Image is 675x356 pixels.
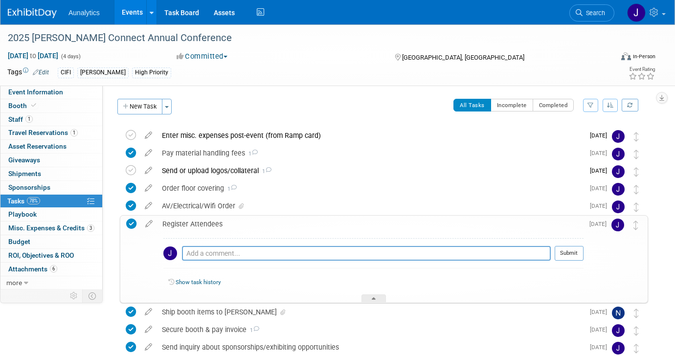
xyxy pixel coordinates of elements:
span: Shipments [8,170,41,178]
span: Misc. Expenses & Credits [8,224,94,232]
img: Julie Grisanti-Cieslak [612,183,625,196]
img: Julie Grisanti-Cieslak [611,219,624,231]
img: Julie Grisanti-Cieslak [612,200,625,213]
div: High Priority [132,67,171,78]
img: Julie Grisanti-Cieslak [612,342,625,355]
span: [DATE] [590,185,612,192]
button: Committed [173,51,231,62]
span: [DATE] [590,150,612,156]
img: Format-Inperson.png [621,52,631,60]
i: Booth reservation complete [31,103,36,108]
img: Julie Grisanti-Cieslak [612,324,625,337]
div: 2025 [PERSON_NAME] Connect Annual Conference [4,29,600,47]
div: Ship booth items to [PERSON_NAME] [157,304,584,320]
a: Shipments [0,167,102,180]
span: Attachments [8,265,57,273]
i: Move task [633,221,638,230]
i: Move task [634,309,639,318]
span: 3 [87,224,94,232]
a: Misc. Expenses & Credits3 [0,222,102,235]
td: Tags [7,67,49,78]
button: Completed [533,99,574,111]
a: Booth [0,99,102,112]
span: (4 days) [60,53,81,60]
span: 1 [245,151,258,157]
div: AV/Electrical/Wifi Order [157,198,584,214]
span: Playbook [8,210,37,218]
div: Enter misc. expenses post-event (from Ramp card) [157,127,584,144]
a: Edit [33,69,49,76]
span: 6 [50,265,57,272]
span: Event Information [8,88,63,96]
div: Register Attendees [157,216,584,232]
span: [DATE] [590,132,612,139]
td: Personalize Event Tab Strip [66,289,83,302]
span: Sponsorships [8,183,50,191]
img: ExhibitDay [8,8,57,18]
a: Asset Reservations [0,140,102,153]
span: [DATE] [590,202,612,209]
button: Incomplete [491,99,533,111]
span: [DATE] [590,309,612,315]
div: Order floor covering [157,180,584,197]
span: [DATE] [590,167,612,174]
div: Event Rating [629,67,655,72]
span: Aunalytics [68,9,100,17]
span: to [28,52,38,60]
span: [DATE] [590,344,612,351]
div: Pay material handling fees [157,145,584,161]
button: All Tasks [453,99,491,111]
button: New Task [117,99,162,114]
img: Julie Grisanti-Cieslak [612,165,625,178]
span: Tasks [7,197,40,205]
div: [PERSON_NAME] [77,67,129,78]
a: Tasks78% [0,195,102,208]
span: more [6,279,22,287]
span: [DATE] [590,326,612,333]
div: Send inquiry about sponsorships/exhibiting opportunities [157,339,584,356]
a: edit [140,201,157,210]
td: Toggle Event Tabs [83,289,103,302]
img: Julie Grisanti-Cieslak [612,148,625,160]
i: Move task [634,202,639,212]
a: edit [140,166,157,175]
a: Event Information [0,86,102,99]
span: Travel Reservations [8,129,78,136]
img: Julie Grisanti-Cieslak [627,3,646,22]
a: ROI, Objectives & ROO [0,249,102,262]
a: edit [140,184,157,193]
span: 1 [224,186,237,192]
a: edit [140,308,157,316]
a: Giveaways [0,154,102,167]
span: Staff [8,115,33,123]
a: Show task history [176,279,221,286]
a: edit [140,131,157,140]
span: Booth [8,102,38,110]
span: [DATE] [DATE] [7,51,59,60]
img: Julie Grisanti-Cieslak [612,130,625,143]
span: 1 [70,129,78,136]
i: Move task [634,167,639,177]
span: [DATE] [589,221,611,227]
a: Attachments6 [0,263,102,276]
a: edit [140,220,157,228]
i: Move task [634,344,639,353]
a: Sponsorships [0,181,102,194]
span: Search [583,9,605,17]
div: Send or upload logos/collateral [157,162,584,179]
div: CIFI [58,67,74,78]
i: Move task [634,132,639,141]
a: edit [140,149,157,157]
button: Submit [555,246,584,261]
span: [GEOGRAPHIC_DATA], [GEOGRAPHIC_DATA] [402,54,524,61]
i: Move task [634,185,639,194]
span: 1 [259,168,271,175]
img: Julie Grisanti-Cieslak [163,246,177,260]
div: Secure booth & pay invoice [157,321,584,338]
i: Move task [634,150,639,159]
a: Budget [0,235,102,248]
a: Search [569,4,614,22]
a: edit [140,325,157,334]
i: Move task [634,326,639,335]
div: In-Person [632,53,655,60]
